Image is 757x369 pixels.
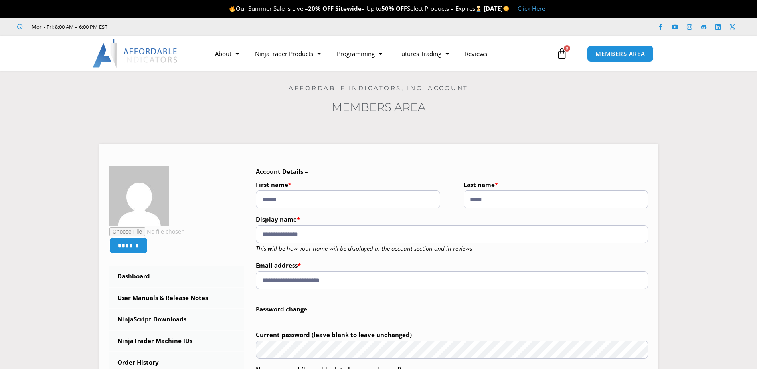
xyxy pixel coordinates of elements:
[109,266,244,287] a: Dashboard
[484,4,510,12] strong: [DATE]
[30,22,107,32] span: Mon - Fri: 8:00 AM – 6:00 PM EST
[289,84,468,92] a: Affordable Indicators, Inc. Account
[308,4,334,12] strong: 20% OFF
[256,213,648,225] label: Display name
[256,244,472,252] em: This will be how your name will be displayed in the account section and in reviews
[256,179,440,190] label: First name
[587,46,654,62] a: MEMBERS AREA
[457,44,495,63] a: Reviews
[595,51,645,57] span: MEMBERS AREA
[544,42,579,65] a: 0
[229,6,235,12] img: 🔥
[564,45,570,52] span: 0
[518,4,545,12] a: Click Here
[247,44,329,63] a: NinjaTrader Products
[207,44,247,63] a: About
[503,6,509,12] img: 🌞
[256,296,648,323] legend: Password change
[464,179,648,190] label: Last name
[109,309,244,330] a: NinjaScript Downloads
[256,167,308,175] b: Account Details –
[256,329,648,341] label: Current password (leave blank to leave unchanged)
[329,44,390,63] a: Programming
[119,23,238,31] iframe: Customer reviews powered by Trustpilot
[335,4,362,12] strong: Sitewide
[229,4,484,12] span: Our Summer Sale is Live – – Up to Select Products – Expires
[109,288,244,308] a: User Manuals & Release Notes
[207,44,554,63] nav: Menu
[381,4,407,12] strong: 50% OFF
[256,259,648,271] label: Email address
[109,166,169,226] img: 1a2841084954954ca8ca395ca97caf412445bde364aec2d3ef9de113d589e191
[332,100,426,114] a: Members Area
[476,6,482,12] img: ⌛
[93,39,178,68] img: LogoAI | Affordable Indicators – NinjaTrader
[390,44,457,63] a: Futures Trading
[109,331,244,351] a: NinjaTrader Machine IDs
